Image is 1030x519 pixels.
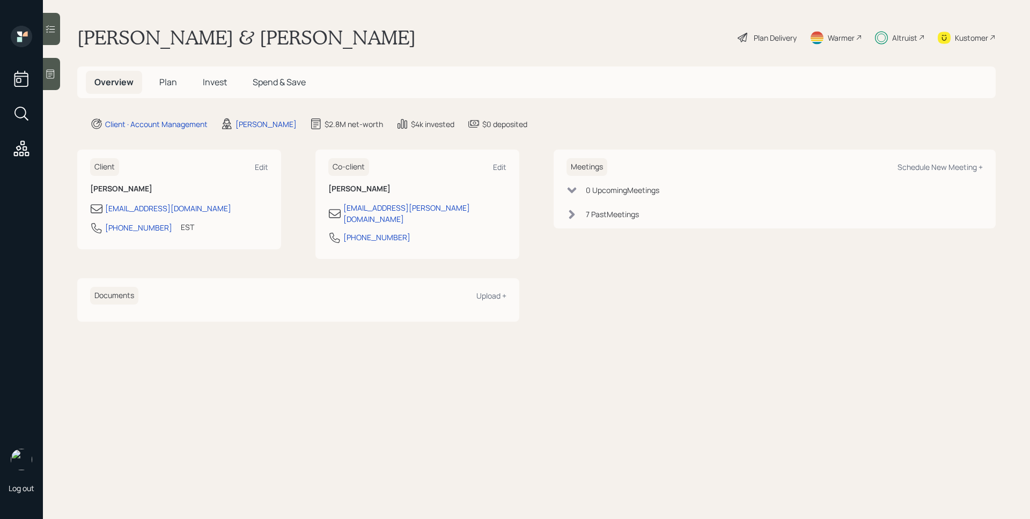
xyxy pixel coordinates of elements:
[105,222,172,233] div: [PHONE_NUMBER]
[328,184,506,194] h6: [PERSON_NAME]
[90,287,138,305] h6: Documents
[328,158,369,176] h6: Co-client
[343,202,506,225] div: [EMAIL_ADDRESS][PERSON_NAME][DOMAIN_NAME]
[105,118,208,130] div: Client · Account Management
[255,162,268,172] div: Edit
[159,76,177,88] span: Plan
[482,118,527,130] div: $0 deposited
[411,118,454,130] div: $4k invested
[253,76,306,88] span: Spend & Save
[9,483,34,493] div: Log out
[181,221,194,233] div: EST
[343,232,410,243] div: [PHONE_NUMBER]
[586,209,639,220] div: 7 Past Meeting s
[90,184,268,194] h6: [PERSON_NAME]
[892,32,917,43] div: Altruist
[754,32,797,43] div: Plan Delivery
[897,162,983,172] div: Schedule New Meeting +
[566,158,607,176] h6: Meetings
[77,26,416,49] h1: [PERSON_NAME] & [PERSON_NAME]
[11,449,32,470] img: james-distasi-headshot.png
[236,118,297,130] div: [PERSON_NAME]
[105,203,231,214] div: [EMAIL_ADDRESS][DOMAIN_NAME]
[94,76,134,88] span: Overview
[586,184,659,196] div: 0 Upcoming Meeting s
[203,76,227,88] span: Invest
[828,32,855,43] div: Warmer
[476,291,506,301] div: Upload +
[90,158,119,176] h6: Client
[955,32,988,43] div: Kustomer
[493,162,506,172] div: Edit
[325,118,383,130] div: $2.8M net-worth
